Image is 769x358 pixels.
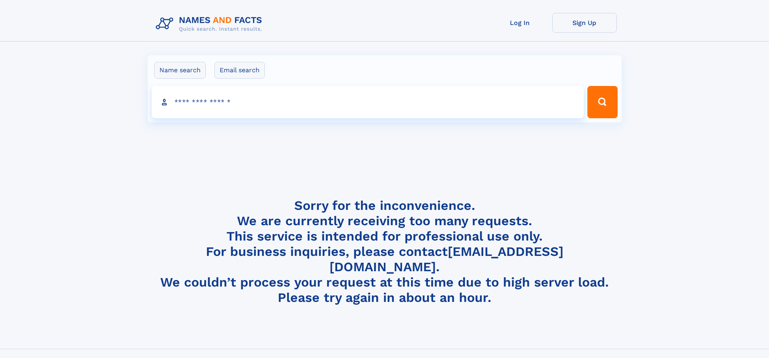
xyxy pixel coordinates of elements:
[587,86,617,118] button: Search Button
[214,62,265,79] label: Email search
[552,13,617,33] a: Sign Up
[154,62,206,79] label: Name search
[152,86,584,118] input: search input
[153,13,269,35] img: Logo Names and Facts
[329,244,564,274] a: [EMAIL_ADDRESS][DOMAIN_NAME]
[153,198,617,306] h4: Sorry for the inconvenience. We are currently receiving too many requests. This service is intend...
[488,13,552,33] a: Log In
